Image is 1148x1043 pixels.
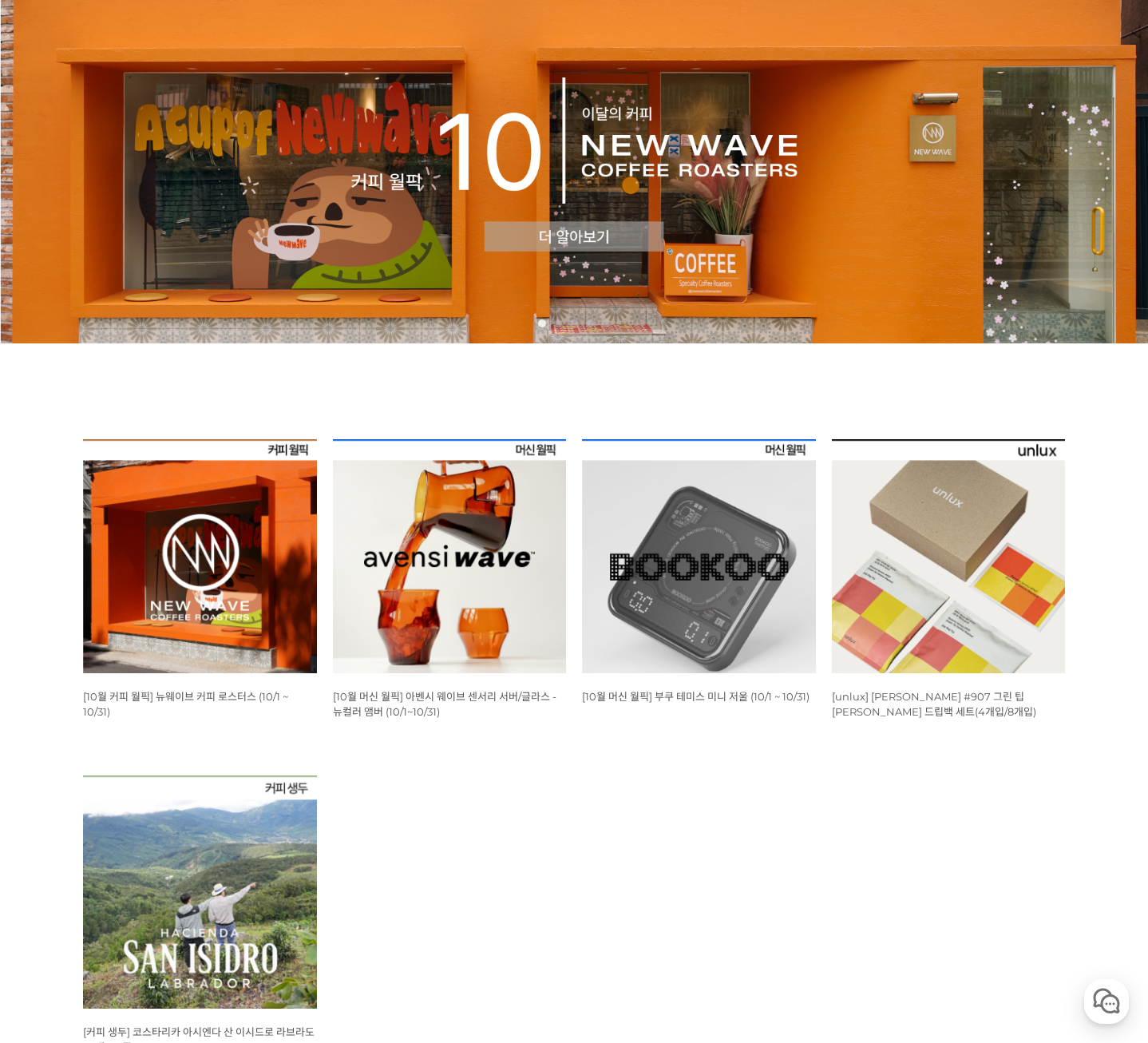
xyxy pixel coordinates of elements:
[247,530,266,543] span: 설정
[832,690,1036,718] a: [unlux] [PERSON_NAME] #907 그린 팁 [PERSON_NAME] 드립백 세트(4개입/8개입)
[570,319,578,327] a: 3
[50,530,60,543] span: 홈
[83,775,317,1009] img: 코스타리카 아시엔다 산 이시드로 라브라도르
[832,439,1066,673] img: [unlux] 파나마 잰슨 #907 그린 팁 게이샤 워시드 드립백 세트(4개입/8개입)
[586,319,594,327] a: 4
[105,506,206,546] a: 대화
[333,439,567,673] img: [10월 머신 월픽] 아벤시 웨이브 센서리 서버/글라스 - 뉴컬러 앰버 (10/1~10/31)
[538,319,546,327] a: 1
[582,690,810,703] a: [10월 머신 월픽] 부쿠 테미스 미니 저울 (10/1 ~ 10/31)
[5,506,105,546] a: 홈
[602,319,610,327] a: 5
[206,506,307,546] a: 설정
[582,439,816,673] img: [10월 머신 월픽] 부쿠 테미스 미니 저울 (10/1 ~ 10/31)
[83,690,288,718] a: [10월 커피 월픽] 뉴웨이브 커피 로스터스 (10/1 ~ 10/31)
[146,531,165,544] span: 대화
[554,319,562,327] a: 2
[83,439,317,673] img: [10월 커피 월픽] 뉴웨이브 커피 로스터스 (10/1 ~ 10/31)
[333,690,556,718] a: [10월 머신 월픽] 아벤시 웨이브 센서리 서버/글라스 - 뉴컬러 앰버 (10/1~10/31)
